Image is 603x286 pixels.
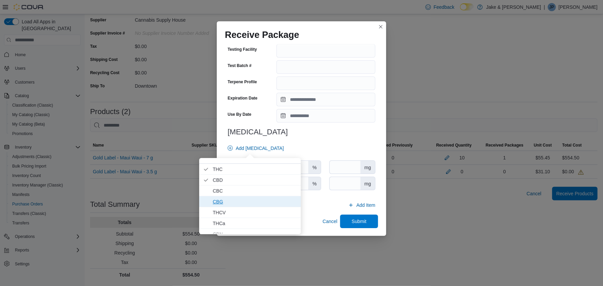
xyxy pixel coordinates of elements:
[352,218,367,225] span: Submit
[228,112,251,117] label: Use By Date
[199,164,301,283] ul: Units
[320,215,340,228] button: Cancel
[199,229,301,240] li: CBN
[199,164,301,175] li: THC
[225,29,299,40] h1: Receive Package
[308,177,320,190] div: %
[213,186,297,195] span: CBC
[199,196,301,207] li: CBG
[213,197,297,205] span: CBG
[356,202,375,208] span: Add Item
[360,161,375,174] div: mg
[199,218,301,229] li: THCa
[346,198,378,212] button: Add Item
[213,165,297,173] span: THC
[228,95,257,101] label: Expiration Date
[199,185,301,196] li: CBC
[228,63,251,68] label: Test Batch #
[276,109,375,123] input: Press the down key to open a popover containing a calendar.
[199,207,301,218] li: THCV
[308,161,320,174] div: %
[228,47,257,52] label: Testing Facility
[213,219,297,227] span: THCa
[225,141,287,155] button: Add [MEDICAL_DATA]
[377,23,385,31] button: Closes this modal window
[228,79,257,85] label: Terpene Profile
[276,93,375,106] input: Press the down key to open a popover containing a calendar.
[213,176,297,184] span: CBD
[236,145,284,152] span: Add [MEDICAL_DATA]
[228,128,375,136] h3: [MEDICAL_DATA]
[213,208,297,216] span: THCV
[323,218,337,225] span: Cancel
[360,177,375,190] div: mg
[340,215,378,228] button: Submit
[213,230,297,238] span: CBN
[199,175,301,185] li: CBD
